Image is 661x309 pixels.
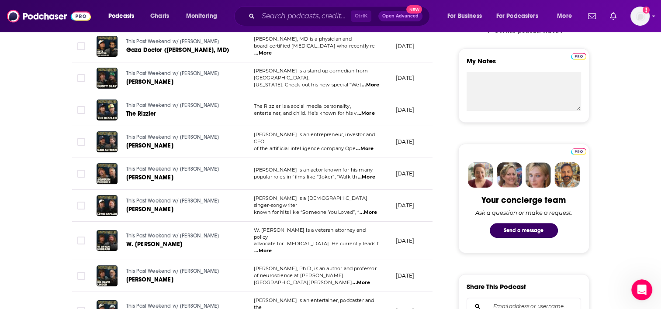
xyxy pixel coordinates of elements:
span: This Past Weekend w/ [PERSON_NAME] [126,102,219,108]
span: [PERSON_NAME] [126,174,173,181]
span: [PERSON_NAME] is a stand up comedian from [GEOGRAPHIC_DATA], [254,68,368,81]
img: Podchaser Pro [571,53,586,60]
span: This Past Weekend w/ [PERSON_NAME] [126,268,219,274]
a: This Past Weekend w/ [PERSON_NAME] [126,268,230,275]
p: [DATE] [396,138,415,145]
button: open menu [441,9,493,23]
div: Your concierge team [481,195,566,206]
span: Toggle select row [77,138,85,146]
span: known for hits like “Someone You Loved”, “ [254,209,359,215]
img: Podchaser Pro [571,148,586,155]
a: [PERSON_NAME] [126,78,230,86]
span: Open Advanced [382,14,419,18]
span: Ctrl K [351,10,371,22]
span: Toggle select row [77,170,85,178]
span: advocate for [MEDICAL_DATA]. He currently leads t [254,240,379,247]
a: This Past Weekend w/ [PERSON_NAME] [126,232,230,240]
a: The Rizzler [126,110,230,118]
span: Logged in as ColleenO [630,7,650,26]
p: [DATE] [396,42,415,50]
span: entertainer, and child. He’s known for his v [254,110,357,116]
span: ...More [360,209,377,216]
span: [PERSON_NAME] is an entrepreneur, investor and CEO [254,131,375,144]
span: W. [PERSON_NAME] [126,240,183,248]
svg: Add a profile image [643,7,650,14]
a: This Past Weekend w/ [PERSON_NAME] [126,197,230,205]
span: This Past Weekend w/ [PERSON_NAME] [126,166,219,172]
span: For Business [447,10,482,22]
label: My Notes [467,57,581,72]
span: ...More [358,174,375,181]
a: [PERSON_NAME] [126,205,230,214]
button: open menu [551,9,583,23]
span: This Past Weekend w/ [PERSON_NAME] [126,198,219,204]
span: [PERSON_NAME] [126,206,173,213]
a: Gaza Doctor ([PERSON_NAME], MD) [126,46,230,55]
p: [DATE] [396,237,415,244]
a: Show notifications dropdown [585,9,599,24]
a: This Past Weekend w/ [PERSON_NAME] [126,38,230,46]
span: board-certified [MEDICAL_DATA] who recently re [254,43,375,49]
a: [PERSON_NAME] [126,141,230,150]
span: [US_STATE]. Check out his new special “Wet [254,82,361,88]
button: Open AdvancedNew [378,11,422,21]
a: This Past Weekend w/ [PERSON_NAME] [126,165,230,173]
a: [PERSON_NAME] [126,275,230,284]
a: W. [PERSON_NAME] [126,240,230,249]
span: This Past Weekend w/ [PERSON_NAME] [126,134,219,140]
a: Pro website [571,147,586,155]
span: [PERSON_NAME] [126,78,173,86]
a: This Past Weekend w/ [PERSON_NAME] [126,102,230,110]
span: Toggle select row [77,106,85,114]
a: Pro website [571,51,586,60]
span: ...More [353,279,370,286]
span: [PERSON_NAME], MD is a physician and [254,36,352,42]
img: Sydney Profile [468,162,493,188]
span: [PERSON_NAME] [126,276,173,283]
iframe: Intercom live chat [631,279,652,300]
span: ...More [356,145,374,152]
p: [DATE] [396,202,415,209]
span: Charts [150,10,169,22]
input: Search podcasts, credits, & more... [258,9,351,23]
span: popular roles in films like “Joker”, “Walk th [254,174,357,180]
span: ...More [357,110,375,117]
h3: Share This Podcast [467,282,526,291]
a: Charts [145,9,174,23]
button: open menu [180,9,228,23]
img: Podchaser - Follow, Share and Rate Podcasts [7,8,91,24]
p: [DATE] [396,74,415,82]
p: [DATE] [396,170,415,177]
span: [PERSON_NAME] is an actor known for his many [254,167,373,173]
button: Send a message [490,223,558,238]
span: [PERSON_NAME], Ph.D., is an author and professor [254,265,377,271]
span: of the artificial intelligence company Ope [254,145,356,151]
button: open menu [102,9,145,23]
a: Show notifications dropdown [606,9,620,24]
span: Monitoring [186,10,217,22]
span: New [406,5,422,14]
div: Ask a question or make a request. [475,209,572,216]
p: [DATE] [396,106,415,113]
div: Search podcasts, credits, & more... [242,6,438,26]
span: Toggle select row [77,272,85,280]
span: The Rizzler [126,110,156,117]
span: Toggle select row [77,42,85,50]
span: ...More [254,247,272,254]
span: [PERSON_NAME] [126,142,173,149]
span: Toggle select row [77,74,85,82]
span: More [557,10,572,22]
span: Toggle select row [77,237,85,244]
span: Gaza Doctor ([PERSON_NAME], MD) [126,46,229,54]
a: This Past Weekend w/ [PERSON_NAME] [126,70,230,78]
p: [DATE] [396,272,415,279]
span: [PERSON_NAME] is a [DEMOGRAPHIC_DATA] singer-songwriter [254,195,367,208]
span: W. [PERSON_NAME] is a veteran attorney and policy [254,227,366,240]
span: For Podcasters [496,10,538,22]
a: [PERSON_NAME] [126,173,230,182]
img: Jon Profile [554,162,580,188]
span: The Rizzler is a social media personality, [254,103,351,109]
button: Show profile menu [630,7,650,26]
span: of neuroscience at [PERSON_NAME][GEOGRAPHIC_DATA][PERSON_NAME] [254,272,352,285]
span: This Past Weekend w/ [PERSON_NAME] [126,303,219,309]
